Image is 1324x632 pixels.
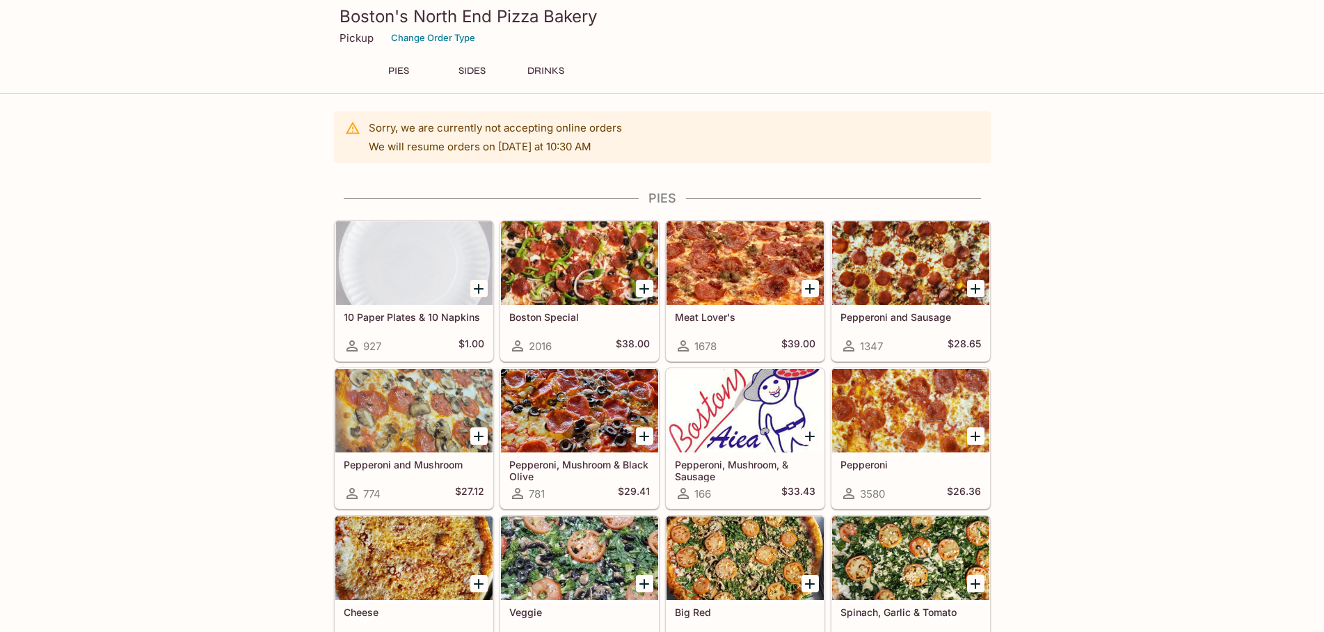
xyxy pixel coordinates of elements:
[666,368,824,509] a: Pepperoni, Mushroom, & Sausage166$33.43
[455,485,484,502] h5: $27.12
[967,575,984,592] button: Add Spinach, Garlic & Tomato
[781,485,815,502] h5: $33.43
[667,369,824,452] div: Pepperoni, Mushroom, & Sausage
[509,606,650,618] h5: Veggie
[344,311,484,323] h5: 10 Paper Plates & 10 Napkins
[385,27,481,49] button: Change Order Type
[832,516,989,600] div: Spinach, Garlic & Tomato
[860,340,883,353] span: 1347
[340,31,374,45] p: Pickup
[529,487,545,500] span: 781
[458,338,484,354] h5: $1.00
[636,280,653,297] button: Add Boston Special
[515,61,577,81] button: DRINKS
[500,368,659,509] a: Pepperoni, Mushroom & Black Olive781$29.41
[636,575,653,592] button: Add Veggie
[363,487,381,500] span: 774
[470,427,488,445] button: Add Pepperoni and Mushroom
[694,487,711,500] span: 166
[335,221,493,305] div: 10 Paper Plates & 10 Napkins
[340,6,985,27] h3: Boston's North End Pizza Bakery
[335,368,493,509] a: Pepperoni and Mushroom774$27.12
[967,427,984,445] button: Add Pepperoni
[675,311,815,323] h5: Meat Lover's
[948,338,981,354] h5: $28.65
[616,338,650,354] h5: $38.00
[667,516,824,600] div: Big Red
[840,606,981,618] h5: Spinach, Garlic & Tomato
[831,221,990,361] a: Pepperoni and Sausage1347$28.65
[801,427,819,445] button: Add Pepperoni, Mushroom, & Sausage
[694,340,717,353] span: 1678
[501,221,658,305] div: Boston Special
[369,121,622,134] p: Sorry, we are currently not accepting online orders
[860,487,885,500] span: 3580
[367,61,430,81] button: PIES
[801,280,819,297] button: Add Meat Lover's
[675,606,815,618] h5: Big Red
[334,191,991,206] h4: PIES
[840,459,981,471] h5: Pepperoni
[441,61,504,81] button: SIDES
[781,338,815,354] h5: $39.00
[344,459,484,471] h5: Pepperoni and Mushroom
[667,221,824,305] div: Meat Lover's
[335,221,493,361] a: 10 Paper Plates & 10 Napkins927$1.00
[335,516,493,600] div: Cheese
[832,369,989,452] div: Pepperoni
[470,280,488,297] button: Add 10 Paper Plates & 10 Napkins
[832,221,989,305] div: Pepperoni and Sausage
[840,311,981,323] h5: Pepperoni and Sausage
[335,369,493,452] div: Pepperoni and Mushroom
[831,368,990,509] a: Pepperoni3580$26.36
[529,340,552,353] span: 2016
[363,340,381,353] span: 927
[618,485,650,502] h5: $29.41
[500,221,659,361] a: Boston Special2016$38.00
[967,280,984,297] button: Add Pepperoni and Sausage
[801,575,819,592] button: Add Big Red
[509,459,650,482] h5: Pepperoni, Mushroom & Black Olive
[509,311,650,323] h5: Boston Special
[947,485,981,502] h5: $26.36
[501,369,658,452] div: Pepperoni, Mushroom & Black Olive
[369,140,622,153] p: We will resume orders on [DATE] at 10:30 AM
[666,221,824,361] a: Meat Lover's1678$39.00
[344,606,484,618] h5: Cheese
[636,427,653,445] button: Add Pepperoni, Mushroom & Black Olive
[675,459,815,482] h5: Pepperoni, Mushroom, & Sausage
[501,516,658,600] div: Veggie
[470,575,488,592] button: Add Cheese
